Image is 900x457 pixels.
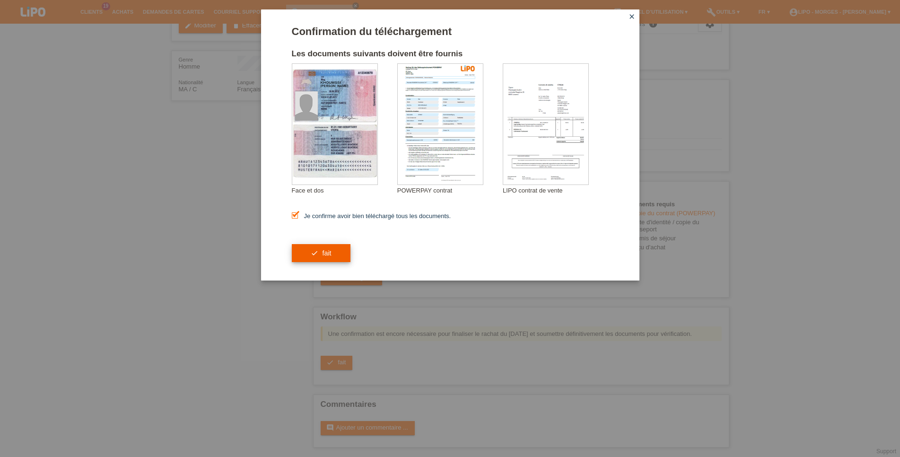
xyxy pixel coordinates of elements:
img: upload_document_confirmation_type_receipt_generic.png [503,64,588,185]
span: fait [322,249,331,257]
i: close [628,13,636,20]
a: close [626,12,638,23]
i: check [311,249,318,257]
h1: Confirmation du téléchargement [292,26,609,37]
div: POWERPAY contrat [397,187,503,194]
div: LIPO contrat de vente [503,187,608,194]
h2: Les documents suivants doivent être fournis [292,49,609,63]
div: KHOUMSSI [321,80,368,85]
button: check fait [292,244,350,262]
img: upload_document_confirmation_type_id_foreign_empty.png [292,64,377,185]
label: Je confirme avoir bien téléchargé tous les documents. [292,212,451,220]
img: foreign_id_photo_male.png [295,91,318,121]
img: upload_document_confirmation_type_contract_kkg_whitelabel.png [398,64,483,185]
div: [PERSON_NAME] [321,84,368,88]
img: 39073_print.png [461,65,475,71]
div: Face et dos [292,187,397,194]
